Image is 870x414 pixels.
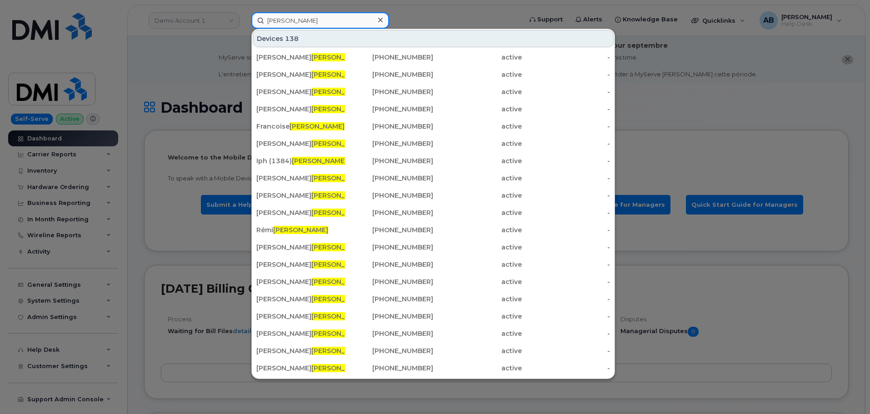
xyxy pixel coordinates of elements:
div: [PHONE_NUMBER] [345,191,434,200]
div: [PERSON_NAME] [256,139,345,148]
div: - [522,294,610,304]
div: - [522,87,610,96]
div: - [522,277,610,286]
a: [PERSON_NAME][PERSON_NAME][PHONE_NUMBER]active- [253,360,614,376]
span: [PERSON_NAME] [311,70,366,79]
a: [PERSON_NAME][PERSON_NAME][PHONE_NUMBER]active- [253,274,614,290]
div: Devices [253,30,614,47]
a: [PERSON_NAME][PERSON_NAME][PHONE_NUMBER]active- [253,101,614,117]
div: - [522,139,610,148]
div: Rémi [256,225,345,234]
div: [PHONE_NUMBER] [345,277,434,286]
div: - [522,70,610,79]
span: [PERSON_NAME] [311,53,366,61]
div: active [433,139,522,148]
div: - [522,122,610,131]
span: [PERSON_NAME] [290,122,345,130]
a: [PERSON_NAME][PERSON_NAME][PHONE_NUMBER]active- [253,135,614,152]
div: active [433,243,522,252]
a: [PERSON_NAME][PERSON_NAME][PHONE_NUMBER]active- [253,239,614,255]
div: [PERSON_NAME] [256,260,345,269]
a: [PERSON_NAME][PERSON_NAME][PHONE_NUMBER]active- [253,66,614,83]
a: [PERSON_NAME][PERSON_NAME][PHONE_NUMBER]active- [253,49,614,65]
div: - [522,312,610,321]
div: [PHONE_NUMBER] [345,105,434,114]
div: [PERSON_NAME] [256,191,345,200]
span: [PERSON_NAME] [311,191,366,200]
div: [PERSON_NAME] [256,105,345,114]
span: [PERSON_NAME] [311,347,366,355]
div: Francoise [256,122,345,131]
div: - [522,364,610,373]
div: active [433,329,522,338]
div: active [433,122,522,131]
div: [PHONE_NUMBER] [345,294,434,304]
span: [PERSON_NAME] [311,329,366,338]
div: active [433,312,522,321]
span: [PERSON_NAME] [311,140,366,148]
div: - [522,191,610,200]
span: [PERSON_NAME] [311,278,366,286]
span: [PERSON_NAME] [311,209,366,217]
div: active [433,364,522,373]
div: active [433,277,522,286]
div: [PHONE_NUMBER] [345,53,434,62]
div: [PHONE_NUMBER] [345,225,434,234]
span: [PERSON_NAME] [311,243,366,251]
div: [PHONE_NUMBER] [345,346,434,355]
div: active [433,208,522,217]
div: [PERSON_NAME] [256,87,345,96]
a: [PERSON_NAME][PERSON_NAME][PHONE_NUMBER]active- [253,256,614,273]
div: - [522,329,610,338]
a: [PERSON_NAME][PERSON_NAME][PHONE_NUMBER]active- [253,325,614,342]
div: active [433,53,522,62]
div: - [522,174,610,183]
div: active [433,174,522,183]
a: Rémi[PERSON_NAME][PHONE_NUMBER]active- [253,222,614,238]
div: [PERSON_NAME] [256,312,345,321]
div: [PERSON_NAME] [256,70,345,79]
div: [PHONE_NUMBER] [345,364,434,373]
div: - [522,243,610,252]
div: [PERSON_NAME] [256,243,345,252]
a: [PERSON_NAME][PERSON_NAME][PHONE_NUMBER]active- [253,187,614,204]
div: [PHONE_NUMBER] [345,87,434,96]
span: [PERSON_NAME] [311,364,366,372]
div: active [433,225,522,234]
span: [PERSON_NAME] [292,157,347,165]
div: - [522,53,610,62]
div: [PHONE_NUMBER] [345,208,434,217]
span: [PERSON_NAME] [311,88,366,96]
div: [PHONE_NUMBER] [345,312,434,321]
div: [PHONE_NUMBER] [345,260,434,269]
div: active [433,260,522,269]
div: [PHONE_NUMBER] [345,329,434,338]
div: [PHONE_NUMBER] [345,139,434,148]
div: [PHONE_NUMBER] [345,70,434,79]
div: [PHONE_NUMBER] [345,243,434,252]
div: [PERSON_NAME] [256,208,345,217]
div: [PHONE_NUMBER] [345,174,434,183]
span: [PERSON_NAME] [311,295,366,303]
div: [PERSON_NAME] [256,294,345,304]
a: [PERSON_NAME][PERSON_NAME][PHONE_NUMBER]active- [253,343,614,359]
a: Francoise[PERSON_NAME][PHONE_NUMBER]active- [253,118,614,135]
div: active [433,156,522,165]
div: [PERSON_NAME] [256,346,345,355]
div: [PERSON_NAME] [256,53,345,62]
div: [PERSON_NAME] [256,329,345,338]
div: [PERSON_NAME] [256,364,345,373]
div: - [522,225,610,234]
a: [PERSON_NAME][PERSON_NAME][PHONE_NUMBER]active- [253,170,614,186]
span: [PERSON_NAME] [273,226,328,234]
div: - [522,260,610,269]
div: - [522,346,610,355]
a: Iph (1384)[PERSON_NAME]Karine[PHONE_NUMBER]active- [253,153,614,169]
div: active [433,294,522,304]
div: - [522,156,610,165]
span: [PERSON_NAME] [311,105,366,113]
div: Iph (1384) Karine [256,156,345,165]
div: active [433,346,522,355]
a: [PERSON_NAME][PERSON_NAME][PHONE_NUMBER]active- [253,377,614,394]
div: active [433,105,522,114]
